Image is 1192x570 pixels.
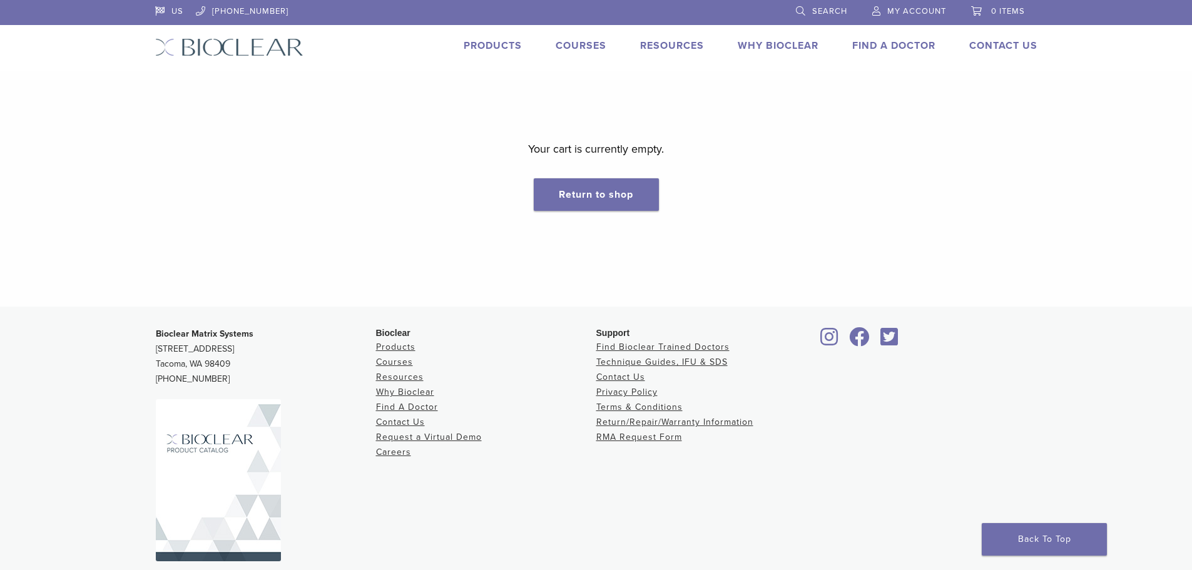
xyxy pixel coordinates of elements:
span: 0 items [991,6,1025,16]
a: Products [464,39,522,52]
a: Why Bioclear [738,39,818,52]
a: Careers [376,447,411,457]
a: Bioclear [845,335,874,347]
p: Your cart is currently empty. [528,140,664,158]
a: Find A Doctor [852,39,935,52]
a: Bioclear [817,335,843,347]
span: My Account [887,6,946,16]
a: Return to shop [534,178,659,211]
a: Return/Repair/Warranty Information [596,417,753,427]
span: Search [812,6,847,16]
a: Find Bioclear Trained Doctors [596,342,730,352]
a: Privacy Policy [596,387,658,397]
a: Contact Us [376,417,425,427]
span: Bioclear [376,328,410,338]
a: RMA Request Form [596,432,682,442]
a: Request a Virtual Demo [376,432,482,442]
a: Products [376,342,415,352]
a: Courses [556,39,606,52]
img: Bioclear [156,399,281,561]
a: Contact Us [596,372,645,382]
span: Support [596,328,630,338]
a: Technique Guides, IFU & SDS [596,357,728,367]
a: Bioclear [877,335,903,347]
a: Why Bioclear [376,387,434,397]
a: Resources [640,39,704,52]
a: Contact Us [969,39,1037,52]
img: Bioclear [155,38,303,56]
a: Terms & Conditions [596,402,683,412]
a: Courses [376,357,413,367]
p: [STREET_ADDRESS] Tacoma, WA 98409 [PHONE_NUMBER] [156,327,376,387]
a: Resources [376,372,424,382]
a: Back To Top [982,523,1107,556]
a: Find A Doctor [376,402,438,412]
strong: Bioclear Matrix Systems [156,328,253,339]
